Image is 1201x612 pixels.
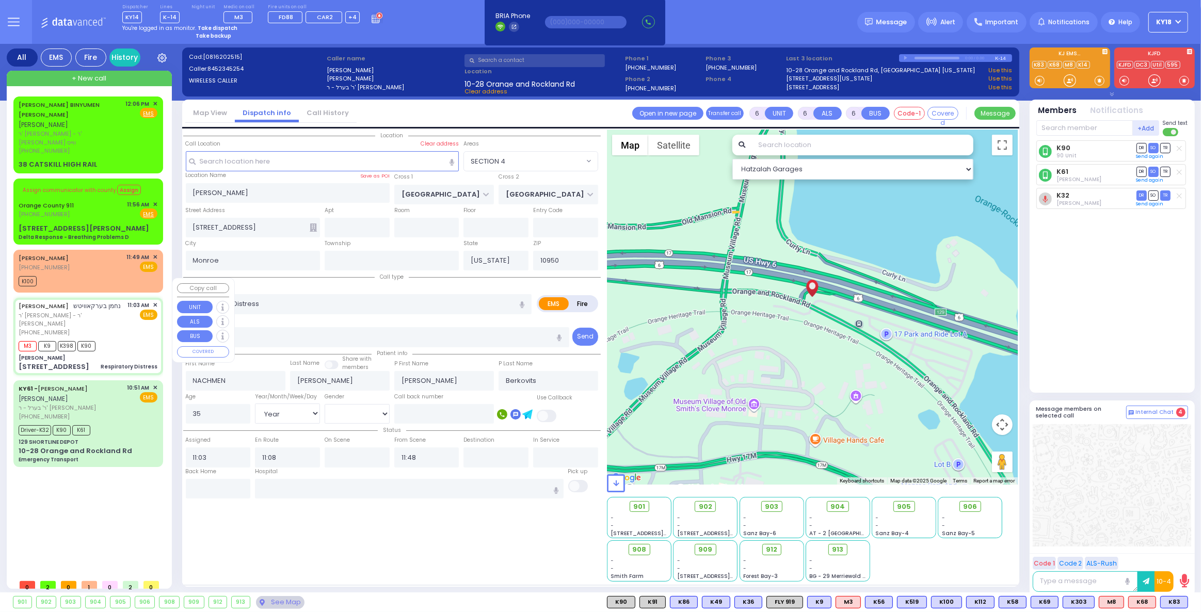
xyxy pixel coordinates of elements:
div: [STREET_ADDRESS] [19,362,89,372]
span: Phone 4 [706,75,782,84]
label: [PHONE_NUMBER] [625,63,676,71]
span: + New call [72,73,106,84]
span: - [809,565,812,572]
u: EMS [143,110,154,118]
div: BLS [1063,596,1095,608]
div: 912 [209,597,227,608]
div: See map [256,596,305,609]
div: EMS [41,49,72,67]
span: Send text [1163,119,1188,127]
span: Driver-K32 [19,425,51,436]
div: 38 CATSKILL HIGH RAIL [19,159,97,170]
label: P First Name [394,360,428,368]
input: Search a contact [465,54,605,67]
span: KY61 - [19,384,38,393]
a: 10-28 Orange and Rockland Rd, [GEOGRAPHIC_DATA] [US_STATE] [786,66,975,75]
button: KY18 [1148,12,1188,33]
span: SO [1148,190,1159,200]
span: Forest Bay-3 [743,572,778,580]
span: SECTION 4 [471,156,505,167]
label: Save as POI [360,172,390,180]
div: K90 [607,596,635,608]
label: Pick up [568,468,588,476]
label: Caller: [189,65,323,73]
a: DC3 [1134,61,1150,69]
span: Clear address [465,87,507,95]
span: TR [1160,143,1171,153]
div: 129 SHORTLINE DEPOT [19,438,78,446]
label: Apt [325,206,334,215]
span: K9 [38,341,56,351]
label: Street Address [186,206,226,215]
label: Areas [463,140,479,148]
a: K68 [1048,61,1062,69]
label: WIRELESS CALLER [189,76,323,85]
a: K32 [1056,191,1069,199]
button: +Add [1133,120,1160,136]
span: ✕ [153,301,157,310]
span: 2 [40,581,56,589]
span: TR [1160,167,1171,176]
span: BRIA Phone [495,11,530,21]
div: K-14 [995,54,1012,62]
span: Other building occupants [310,223,317,232]
a: Send again [1136,201,1164,207]
span: 11:49 AM [127,253,150,261]
a: KJFD [1117,61,1133,69]
button: Code 1 [1033,557,1056,570]
div: [STREET_ADDRESS][PERSON_NAME] [19,223,149,234]
span: - [876,514,879,522]
label: KJFD [1114,51,1195,58]
span: - [743,514,746,522]
span: AT - 2 [GEOGRAPHIC_DATA] [809,529,886,537]
div: BLS [1031,596,1059,608]
span: 905 [897,502,911,512]
span: ר' [PERSON_NAME] - ר' [PERSON_NAME] ווייס [19,130,122,147]
span: 913 [832,544,843,555]
span: Assign communicator with county [23,186,116,194]
u: EMS [143,211,154,218]
span: Alert [940,18,955,27]
span: FD88 [279,13,293,21]
div: Fire [75,49,106,67]
button: Send [572,328,598,346]
a: Use this [988,66,1012,75]
a: Open this area in Google Maps (opens a new window) [610,471,644,485]
span: Smith Farm [611,572,644,580]
label: ZIP [533,239,541,248]
label: State [463,239,478,248]
div: BLS [931,596,962,608]
label: Fire [568,297,597,310]
div: Respiratory Distress [101,363,157,371]
span: - [942,514,945,522]
span: [PHONE_NUMBER] [19,147,70,155]
span: SECTION 4 [464,152,583,170]
span: - [743,522,746,529]
span: Message [876,17,907,27]
label: Entry Code [533,206,563,215]
span: ✕ [153,383,157,392]
span: 11:03 AM [128,301,150,309]
label: Location Name [186,171,227,180]
label: [PHONE_NUMBER] [706,63,757,71]
img: message.svg [865,18,873,26]
span: You're logged in as monitor. [122,24,196,32]
span: [STREET_ADDRESS][PERSON_NAME] [677,529,775,537]
label: Clear address [421,140,459,148]
span: Help [1118,18,1132,27]
a: [STREET_ADDRESS][US_STATE] [786,74,872,83]
input: (000)000-00000 [545,16,627,28]
label: Last 3 location [786,54,899,63]
div: 903 [61,597,81,608]
a: K90 [1056,144,1070,152]
span: K100 [19,276,37,286]
span: - [942,522,945,529]
div: 901 [13,597,31,608]
button: Message [974,107,1016,120]
span: 908 [632,544,646,555]
button: Internal Chat 4 [1126,406,1188,419]
div: 906 [135,597,155,608]
span: K398 [58,341,76,351]
span: 4 [1176,408,1186,417]
label: First Name [186,360,215,368]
